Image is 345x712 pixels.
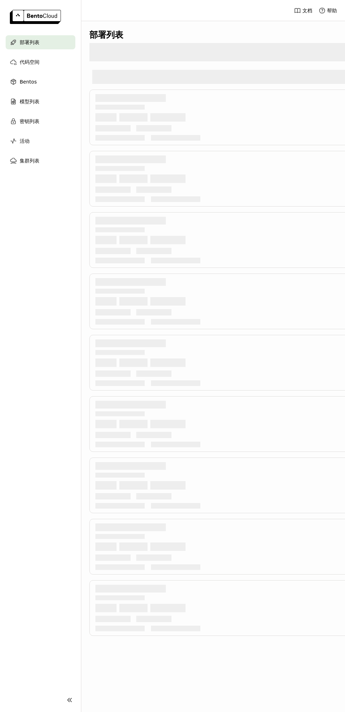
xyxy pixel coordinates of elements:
[302,7,312,14] span: 文档
[20,156,39,165] span: 集群列表
[6,154,75,168] a: 集群列表
[20,97,39,106] span: 模型列表
[20,117,39,125] span: 密钥列表
[294,7,312,14] a: 文档
[6,75,75,89] a: Bentos
[6,134,75,148] a: 活动
[20,137,30,145] span: 活动
[6,114,75,128] a: 密钥列表
[20,58,39,66] span: 代码空间
[20,78,37,86] span: Bentos
[319,7,337,14] div: 帮助
[10,10,61,24] img: logo
[20,38,39,47] span: 部署列表
[327,7,337,14] span: 帮助
[6,94,75,109] a: 模型列表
